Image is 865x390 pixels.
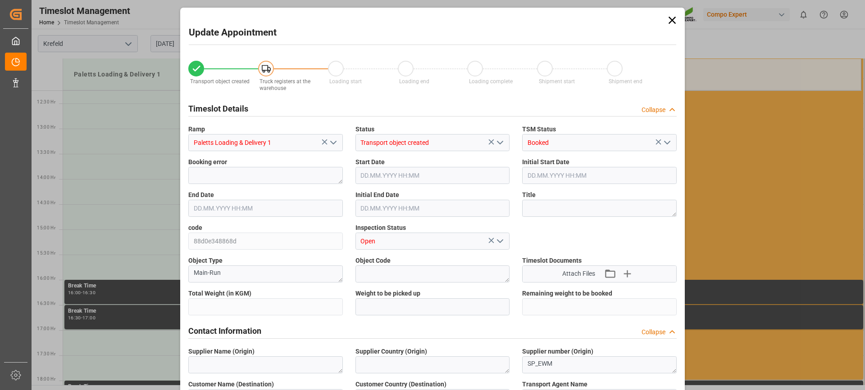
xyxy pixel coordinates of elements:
div: Collapse [642,327,665,337]
span: Supplier number (Origin) [522,347,593,356]
span: Status [355,125,374,134]
span: Booking error [188,157,227,167]
input: Type to search/select [188,134,343,151]
span: Total Weight (in KGM) [188,289,251,298]
span: Object Code [355,256,391,265]
input: Type to search/select [355,134,510,151]
textarea: Main-Run [188,265,343,282]
span: Shipment end [609,78,642,85]
span: Supplier Country (Origin) [355,347,427,356]
input: DD.MM.YYYY HH:MM [522,167,677,184]
input: DD.MM.YYYY HH:MM [355,200,510,217]
span: Weight to be picked up [355,289,420,298]
button: open menu [493,234,506,248]
textarea: SP_EWM [522,356,677,373]
span: Transport Agent Name [522,380,587,389]
button: open menu [493,136,506,150]
button: open menu [660,136,673,150]
span: End Date [188,190,214,200]
span: Start Date [355,157,385,167]
span: Remaining weight to be booked [522,289,612,298]
span: Title [522,190,536,200]
span: TSM Status [522,125,556,134]
span: Customer Name (Destination) [188,380,274,389]
span: Customer Country (Destination) [355,380,446,389]
h2: Contact Information [188,325,261,337]
input: DD.MM.YYYY HH:MM [188,200,343,217]
span: Initial Start Date [522,157,569,167]
span: Attach Files [562,269,595,278]
span: code [188,223,202,233]
span: Loading end [399,78,429,85]
input: DD.MM.YYYY HH:MM [355,167,510,184]
span: Supplier Name (Origin) [188,347,255,356]
span: Timeslot Documents [522,256,582,265]
span: Shipment start [539,78,575,85]
span: Truck registers at the warehouse [259,78,310,91]
span: Loading start [329,78,362,85]
span: Transport object created [190,78,250,85]
span: Object Type [188,256,223,265]
h2: Timeslot Details [188,103,248,115]
button: open menu [326,136,339,150]
span: Initial End Date [355,190,399,200]
div: Collapse [642,105,665,115]
span: Loading complete [469,78,513,85]
span: Inspection Status [355,223,406,233]
h2: Update Appointment [189,26,277,40]
span: Ramp [188,125,205,134]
